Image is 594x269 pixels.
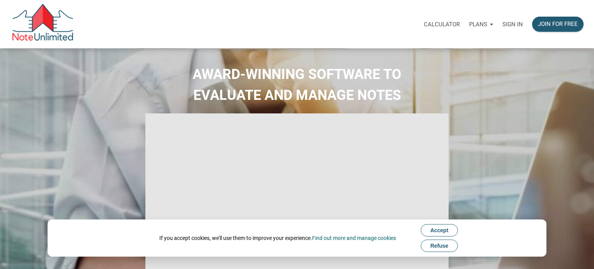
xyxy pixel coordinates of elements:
button: Refuse [421,240,458,252]
a: Plans [464,12,498,36]
button: Accept [421,224,458,236]
p: Calculator [424,21,460,28]
span: Refuse [430,243,449,249]
div: If you accept cookies, we'll use them to improve your experience. [159,234,396,242]
div: Join for free [538,20,578,29]
span: Accept [430,227,449,233]
a: Find out more and manage cookies [312,235,396,241]
a: Calculator [419,12,464,36]
button: Plans [464,13,498,36]
h2: AWARD-WINNING SOFTWARE TO EVALUATE AND MANAGE NOTES [6,64,588,106]
p: Plans [469,21,487,28]
a: Sign in [498,12,527,36]
a: Join for free [527,12,588,36]
p: Sign in [502,21,523,28]
button: Join for free [532,17,584,32]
